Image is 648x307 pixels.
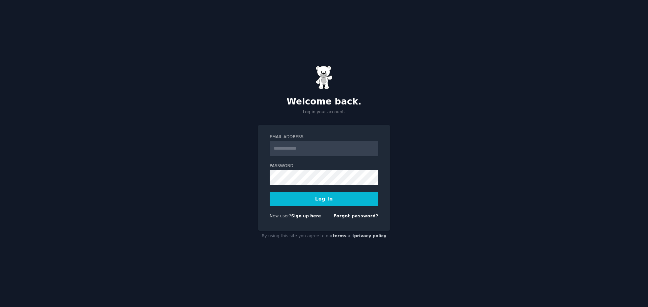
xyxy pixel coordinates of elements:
a: privacy policy [354,234,386,238]
p: Log in your account. [258,109,390,115]
a: Sign up here [291,214,321,218]
a: terms [333,234,346,238]
a: Forgot password? [333,214,378,218]
label: Email Address [270,134,378,140]
span: New user? [270,214,291,218]
label: Password [270,163,378,169]
img: Gummy Bear [316,66,332,89]
div: By using this site you agree to our and [258,231,390,242]
button: Log In [270,192,378,206]
h2: Welcome back. [258,96,390,107]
